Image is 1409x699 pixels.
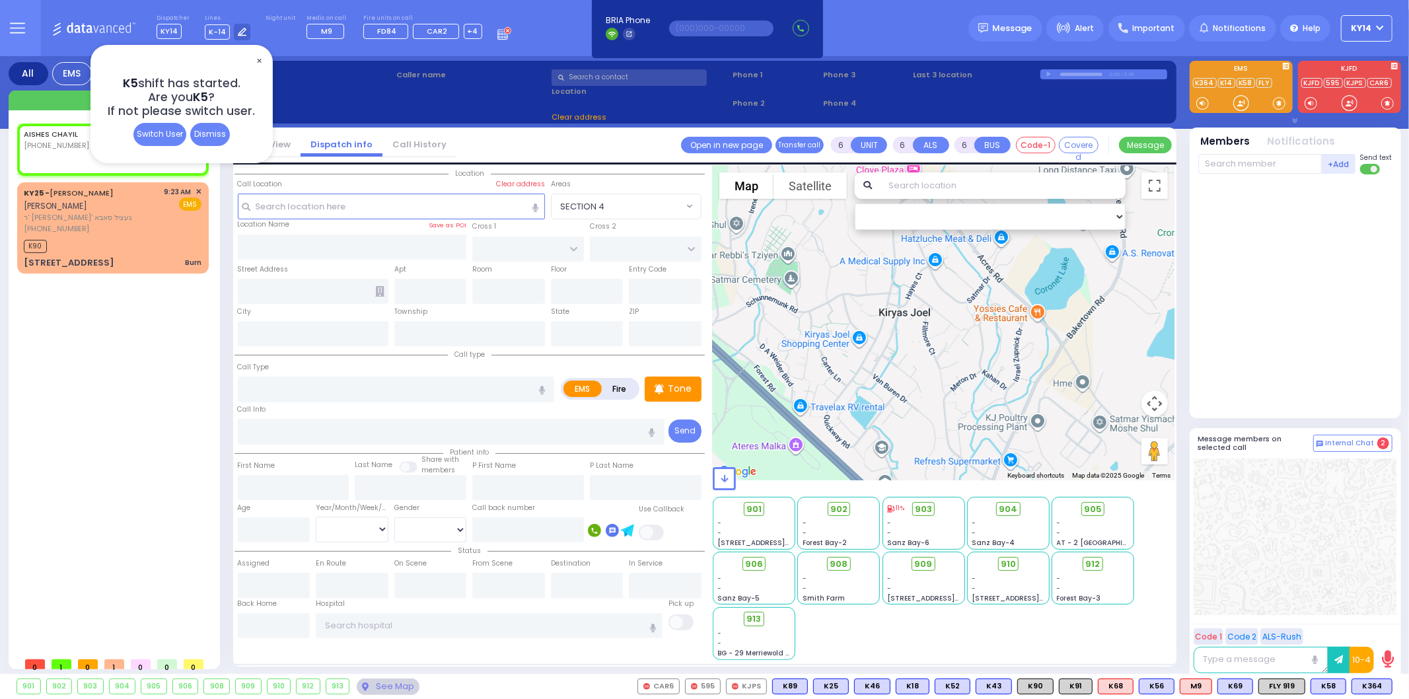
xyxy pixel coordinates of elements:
label: Floor [551,264,567,275]
button: Internal Chat 2 [1313,435,1392,452]
div: Burn [185,258,201,268]
span: - [887,518,891,528]
button: ALS [913,137,949,153]
span: Phone 3 [823,69,909,81]
label: Call Type [238,362,270,373]
div: K58 [1311,679,1346,694]
span: Alert [1075,22,1094,34]
span: 909 [915,558,933,571]
span: [STREET_ADDRESS][PERSON_NAME] [887,593,1012,603]
span: 910 [1001,558,1016,571]
label: En Route [316,558,346,569]
span: 2 [1377,437,1389,449]
span: ר' [PERSON_NAME]' געציל סאבא [24,212,160,223]
div: K43 [976,679,1012,694]
span: Phone 1 [733,69,818,81]
button: Covered [1059,137,1099,153]
span: - [718,528,722,538]
button: BUS [974,137,1011,153]
span: - [803,528,807,538]
label: P Last Name [590,460,633,471]
span: - [803,518,807,528]
label: City [238,307,252,317]
label: On Scene [394,558,427,569]
div: K69 [1217,679,1253,694]
a: Dispatch info [301,138,382,151]
label: Medic on call [307,15,348,22]
div: 903 [78,679,103,694]
span: Other building occupants [375,286,384,297]
div: K91 [1059,679,1093,694]
span: - [718,583,722,593]
span: Phone 4 [823,98,909,109]
div: 908 [204,679,229,694]
span: SECTION 4 [551,194,702,219]
span: SECTION 4 [552,194,683,218]
div: 595 [685,679,721,694]
span: Smith Farm [803,593,845,603]
span: 906 [745,558,763,571]
label: Gender [394,503,419,513]
label: Location [552,86,728,97]
a: [PERSON_NAME] [24,188,114,198]
span: Message [993,22,1032,35]
button: Map camera controls [1141,390,1168,417]
label: Street Address [238,264,289,275]
label: EMS [563,381,602,397]
div: BLS [1352,679,1392,694]
button: Message [1119,137,1172,153]
span: 0 [78,659,98,669]
label: Cross 1 [472,221,496,232]
input: Search location here [238,194,545,219]
span: Notifications [1213,22,1266,34]
label: First Name [238,460,275,471]
span: - [1057,518,1061,528]
div: EMS [52,62,92,85]
div: K364 [1352,679,1392,694]
div: 902 [47,679,72,694]
span: M9 [321,26,332,36]
span: Location [449,168,491,178]
a: FLY [1256,78,1272,88]
input: Search a contact [552,69,707,86]
div: BLS [1311,679,1346,694]
div: 901 [17,679,40,694]
button: Code-1 [1016,137,1056,153]
label: Call Location [238,179,283,190]
div: 904 [110,679,135,694]
span: Call type [448,349,491,359]
label: In Service [629,558,663,569]
span: 903 [915,503,932,516]
span: 913 [747,612,762,626]
button: Code 1 [1194,628,1223,645]
div: CAR6 [637,679,680,694]
span: - [1057,583,1061,593]
a: Call History [382,138,456,151]
label: KJFD [1298,65,1401,75]
button: Drag Pegman onto the map to open Street View [1141,438,1168,464]
div: BLS [896,679,929,694]
a: AISHES CHAYIL [24,129,78,139]
label: Areas [551,179,571,190]
div: K56 [1139,679,1174,694]
button: UNIT [851,137,887,153]
span: [STREET_ADDRESS][PERSON_NAME] [972,593,1097,603]
span: - [887,528,891,538]
div: Switch User [133,123,186,146]
span: 904 [999,503,1017,516]
span: 1 [104,659,124,669]
input: Search member [1198,154,1322,174]
label: Apt [394,264,406,275]
span: +4 [468,26,478,36]
span: - [887,583,891,593]
div: 912 [297,679,320,694]
label: Caller name [396,69,547,81]
div: BLS [813,679,849,694]
div: BLS [1139,679,1174,694]
div: 913 [326,679,349,694]
label: Township [394,307,427,317]
div: BLS [976,679,1012,694]
div: See map [357,679,419,695]
span: 9:23 AM [164,187,192,197]
span: - [1057,528,1061,538]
